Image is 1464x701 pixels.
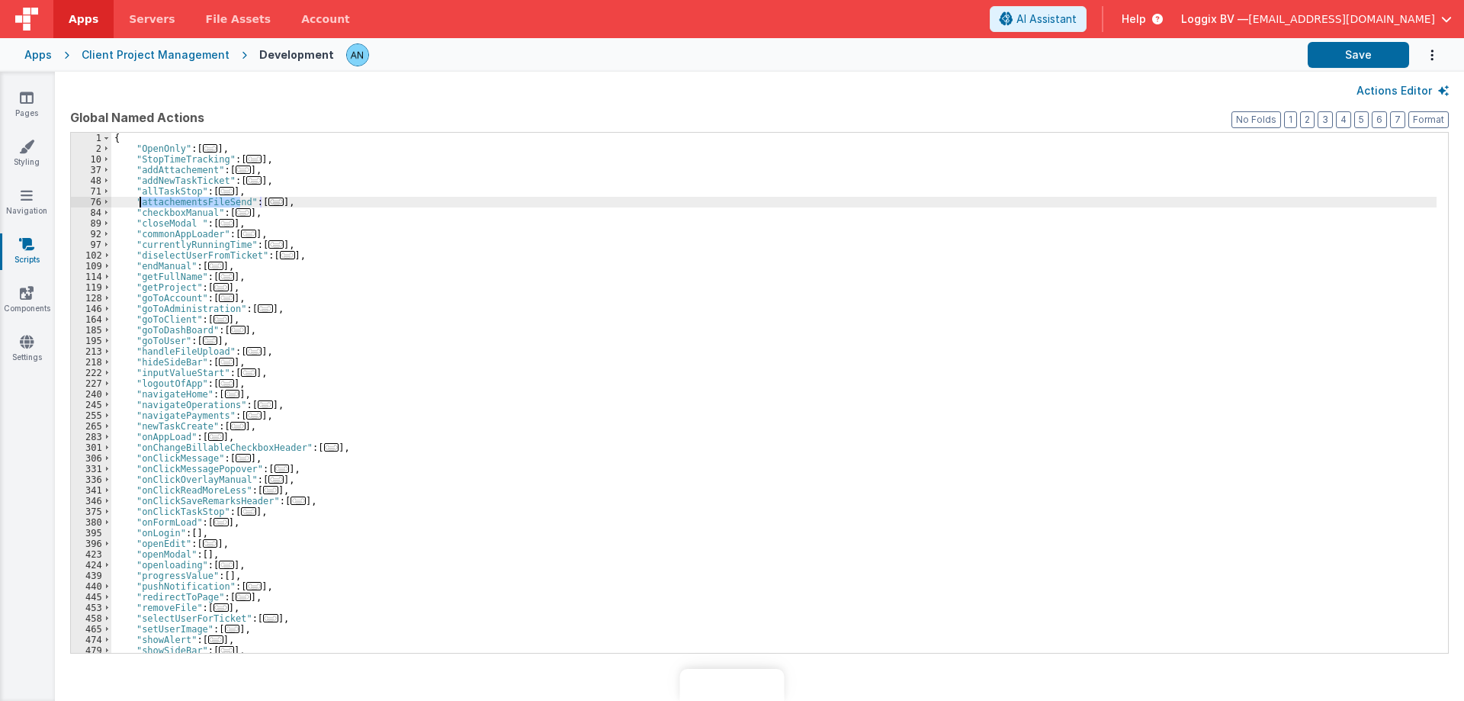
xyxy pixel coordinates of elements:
[213,283,229,291] span: ...
[219,561,234,569] span: ...
[71,539,111,549] div: 396
[208,432,223,441] span: ...
[71,218,111,229] div: 89
[71,432,111,442] div: 283
[71,314,111,325] div: 164
[1390,111,1405,128] button: 7
[225,625,240,633] span: ...
[225,390,240,398] span: ...
[71,133,111,143] div: 1
[71,581,111,592] div: 440
[219,187,234,195] span: ...
[1300,111,1315,128] button: 2
[246,155,262,163] span: ...
[71,549,111,560] div: 423
[263,614,278,622] span: ...
[1372,111,1387,128] button: 6
[1122,11,1146,27] span: Help
[71,645,111,656] div: 479
[24,47,52,63] div: Apps
[1181,11,1452,27] button: Loggix BV — [EMAIL_ADDRESS][DOMAIN_NAME]
[268,198,284,206] span: ...
[246,411,262,420] span: ...
[69,11,98,27] span: Apps
[71,143,111,154] div: 2
[203,539,218,548] span: ...
[268,475,284,484] span: ...
[268,240,284,249] span: ...
[71,389,111,400] div: 240
[236,208,251,217] span: ...
[71,528,111,539] div: 395
[219,358,234,366] span: ...
[71,453,111,464] div: 306
[71,592,111,603] div: 445
[219,219,234,227] span: ...
[258,400,273,409] span: ...
[71,613,111,624] div: 458
[263,486,278,494] span: ...
[246,347,262,355] span: ...
[71,560,111,571] div: 424
[280,251,295,259] span: ...
[1308,42,1409,68] button: Save
[71,378,111,389] div: 227
[291,497,306,505] span: ...
[70,108,204,127] span: Global Named Actions
[71,197,111,207] div: 76
[1284,111,1297,128] button: 1
[241,368,256,377] span: ...
[213,518,229,526] span: ...
[324,443,339,452] span: ...
[71,624,111,635] div: 465
[246,582,262,590] span: ...
[203,144,218,153] span: ...
[71,410,111,421] div: 255
[208,635,223,644] span: ...
[1354,111,1369,128] button: 5
[236,454,251,462] span: ...
[71,346,111,357] div: 213
[71,421,111,432] div: 265
[241,230,256,238] span: ...
[71,506,111,517] div: 375
[1231,111,1281,128] button: No Folds
[71,474,111,485] div: 336
[71,603,111,613] div: 453
[71,368,111,378] div: 222
[258,304,273,313] span: ...
[203,336,218,345] span: ...
[71,517,111,528] div: 380
[274,465,290,473] span: ...
[1408,111,1449,128] button: Format
[1248,11,1435,27] span: [EMAIL_ADDRESS][DOMAIN_NAME]
[241,507,256,516] span: ...
[71,571,111,581] div: 439
[71,261,111,272] div: 109
[71,250,111,261] div: 102
[246,176,262,185] span: ...
[219,379,234,387] span: ...
[208,262,223,270] span: ...
[71,485,111,496] div: 341
[1356,83,1449,98] button: Actions Editor
[1336,111,1351,128] button: 4
[1181,11,1248,27] span: Loggix BV —
[71,165,111,175] div: 37
[71,293,111,304] div: 128
[71,400,111,410] div: 245
[71,357,111,368] div: 218
[129,11,175,27] span: Servers
[1318,111,1333,128] button: 3
[71,464,111,474] div: 331
[71,175,111,186] div: 48
[71,304,111,314] div: 146
[347,44,368,66] img: f1d78738b441ccf0e1fcb79415a71bae
[213,603,229,612] span: ...
[1016,11,1077,27] span: AI Assistant
[230,326,246,334] span: ...
[71,229,111,240] div: 92
[71,154,111,165] div: 10
[236,166,251,174] span: ...
[71,325,111,336] div: 185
